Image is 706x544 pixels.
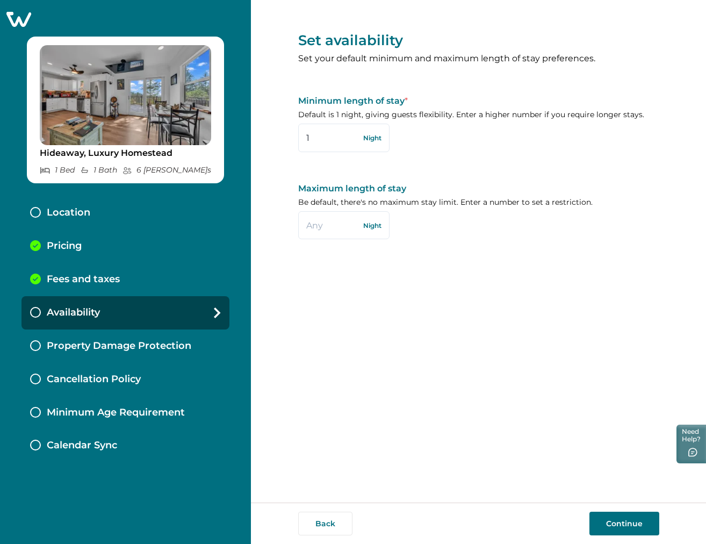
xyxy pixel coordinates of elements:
p: Hideaway, Luxury Homestead [40,148,211,159]
p: Calendar Sync [47,440,117,452]
p: 6 [PERSON_NAME] s [123,166,211,175]
p: Default is 1 night, giving guests flexibility. Enter a higher number if you require longer stays. [298,110,659,120]
input: Any [298,211,390,239]
img: propertyImage_Hideaway, Luxury Homestead [40,45,211,145]
p: Location [47,207,90,219]
p: Minimum Age Requirement [47,407,185,419]
button: Continue [589,512,659,535]
p: Be default, there's no maximum stay limit. Enter a number to set a restriction. [298,197,659,208]
p: Minimum length of stay [298,96,659,106]
p: Availability [47,307,100,319]
p: Set your default minimum and maximum length of stay preferences. [298,53,659,65]
p: 1 Bath [80,166,117,175]
p: Cancellation Policy [47,374,141,385]
button: Back [298,512,352,535]
p: Pricing [47,240,82,252]
p: Fees and taxes [47,274,120,285]
p: Maximum length of stay [298,183,659,194]
p: Set availability [298,32,659,49]
p: 1 Bed [40,166,75,175]
p: Property Damage Protection [47,340,191,352]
